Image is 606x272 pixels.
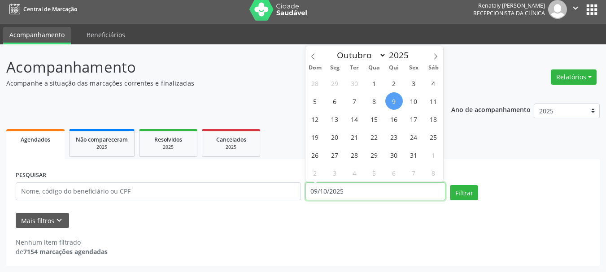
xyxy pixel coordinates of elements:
button: Relatórios [551,69,597,85]
span: Novembro 7, 2025 [405,164,423,181]
p: Acompanhe a situação das marcações correntes e finalizadas [6,78,422,88]
span: Qui [384,65,404,71]
span: Novembro 1, 2025 [425,146,442,164]
span: Agendados [21,136,50,143]
span: Novembro 4, 2025 [346,164,363,181]
span: Outubro 24, 2025 [405,128,423,146]
div: 2025 [209,144,253,151]
span: Outubro 11, 2025 [425,92,442,110]
span: Seg [325,65,344,71]
span: Outubro 8, 2025 [366,92,383,110]
span: Novembro 8, 2025 [425,164,442,181]
a: Central de Marcação [6,2,77,17]
span: Outubro 4, 2025 [425,74,442,92]
i:  [571,3,580,13]
button: Mais filtroskeyboard_arrow_down [16,213,69,229]
span: Outubro 21, 2025 [346,128,363,146]
span: Setembro 30, 2025 [346,74,363,92]
span: Outubro 2, 2025 [385,74,403,92]
span: Outubro 20, 2025 [326,128,344,146]
button: apps [584,2,600,17]
a: Acompanhamento [3,27,71,44]
span: Outubro 7, 2025 [346,92,363,110]
span: Outubro 18, 2025 [425,110,442,128]
span: Dom [305,65,325,71]
span: Outubro 13, 2025 [326,110,344,128]
span: Outubro 14, 2025 [346,110,363,128]
span: Setembro 29, 2025 [326,74,344,92]
span: Outubro 5, 2025 [306,92,324,110]
span: Outubro 22, 2025 [366,128,383,146]
span: Outubro 23, 2025 [385,128,403,146]
span: Setembro 28, 2025 [306,74,324,92]
span: Outubro 10, 2025 [405,92,423,110]
label: PESQUISAR [16,168,46,182]
span: Outubro 17, 2025 [405,110,423,128]
span: Qua [364,65,384,71]
div: Renataly [PERSON_NAME] [473,2,545,9]
span: Outubro 19, 2025 [306,128,324,146]
input: Selecione um intervalo [305,182,446,200]
span: Outubro 31, 2025 [405,146,423,164]
span: Central de Marcação [23,5,77,13]
div: de [16,247,108,256]
span: Outubro 1, 2025 [366,74,383,92]
div: Nenhum item filtrado [16,237,108,247]
span: Outubro 6, 2025 [326,92,344,110]
span: Cancelados [216,136,246,143]
span: Novembro 5, 2025 [366,164,383,181]
span: Sáb [423,65,443,71]
span: Não compareceram [76,136,128,143]
span: Outubro 9, 2025 [385,92,403,110]
span: Outubro 26, 2025 [306,146,324,164]
a: Beneficiários [80,27,131,43]
span: Outubro 15, 2025 [366,110,383,128]
input: Year [386,49,416,61]
div: 2025 [146,144,191,151]
span: Outubro 30, 2025 [385,146,403,164]
button: Filtrar [450,185,478,200]
p: Ano de acompanhamento [451,104,531,115]
span: Recepcionista da clínica [473,9,545,17]
span: Outubro 27, 2025 [326,146,344,164]
span: Outubro 12, 2025 [306,110,324,128]
span: Resolvidos [154,136,182,143]
span: Novembro 3, 2025 [326,164,344,181]
span: Sex [404,65,423,71]
input: Nome, código do beneficiário ou CPF [16,182,301,200]
span: Outubro 25, 2025 [425,128,442,146]
span: Novembro 6, 2025 [385,164,403,181]
p: Acompanhamento [6,56,422,78]
span: Ter [344,65,364,71]
div: 2025 [76,144,128,151]
i: keyboard_arrow_down [54,216,64,225]
strong: 7154 marcações agendadas [23,247,108,256]
select: Month [333,49,387,61]
span: Novembro 2, 2025 [306,164,324,181]
span: Outubro 3, 2025 [405,74,423,92]
span: Outubro 16, 2025 [385,110,403,128]
span: Outubro 28, 2025 [346,146,363,164]
span: Outubro 29, 2025 [366,146,383,164]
